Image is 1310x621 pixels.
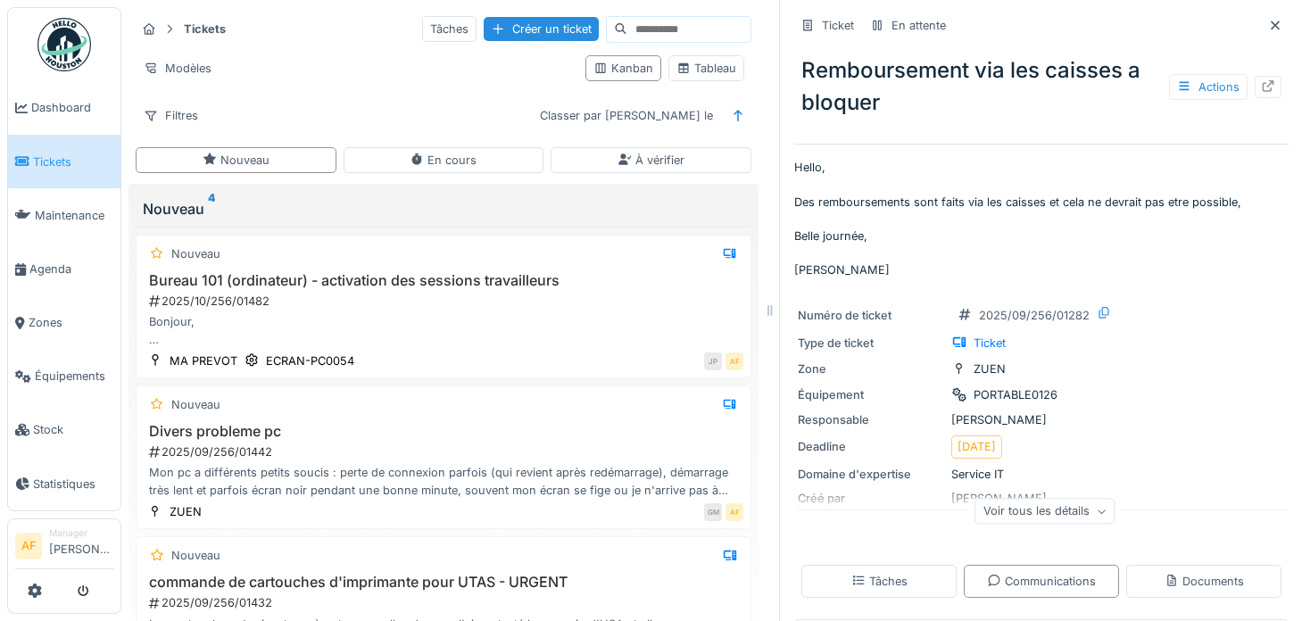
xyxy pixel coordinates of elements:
[798,335,944,352] div: Type de ticket
[798,386,944,403] div: Équipement
[676,60,736,77] div: Tableau
[8,350,120,403] a: Équipements
[144,272,743,289] h3: Bureau 101 (ordinateur) - activation des sessions travailleurs
[822,17,854,34] div: Ticket
[798,438,944,455] div: Deadline
[203,152,269,169] div: Nouveau
[8,403,120,457] a: Stock
[532,103,721,128] div: Classer par [PERSON_NAME] le
[171,396,220,413] div: Nouveau
[851,573,908,590] div: Tâches
[1169,74,1248,100] div: Actions
[422,16,477,42] div: Tâches
[8,296,120,350] a: Zones
[8,188,120,242] a: Maintenance
[147,443,743,460] div: 2025/09/256/01442
[49,526,113,565] li: [PERSON_NAME]
[704,352,722,370] div: JP
[35,207,113,224] span: Maintenance
[974,360,1006,377] div: ZUEN
[29,261,113,277] span: Agenda
[147,293,743,310] div: 2025/10/256/01482
[794,159,1289,278] p: Hello, Des remboursements sont faits via les caisses et cela ne devrait pas etre possible, Belle ...
[144,464,743,498] div: Mon pc a différents petits soucis : perte de connexion parfois (qui revient après redémarrage), d...
[29,314,113,331] span: Zones
[136,55,220,81] div: Modèles
[49,526,113,540] div: Manager
[15,526,113,569] a: AF Manager[PERSON_NAME]
[891,17,946,34] div: En attente
[144,574,743,591] h3: commande de cartouches d'imprimante pour UTAS - URGENT
[147,594,743,611] div: 2025/09/256/01432
[410,152,477,169] div: En cours
[208,198,215,219] sup: 4
[704,503,722,521] div: GM
[143,198,744,219] div: Nouveau
[593,60,653,77] div: Kanban
[798,360,944,377] div: Zone
[170,352,237,369] div: MA PREVOT
[144,423,743,440] h3: Divers probleme pc
[798,411,944,428] div: Responsable
[1165,573,1244,590] div: Documents
[975,499,1115,525] div: Voir tous les détails
[171,245,220,262] div: Nouveau
[136,103,206,128] div: Filtres
[8,457,120,510] a: Statistiques
[8,81,120,135] a: Dashboard
[798,466,1285,483] div: Service IT
[979,307,1090,324] div: 2025/09/256/01282
[798,411,1285,428] div: [PERSON_NAME]
[171,547,220,564] div: Nouveau
[618,152,684,169] div: À vérifier
[170,503,202,520] div: ZUEN
[974,335,1006,352] div: Ticket
[725,503,743,521] div: AF
[15,533,42,559] li: AF
[974,386,1057,403] div: PORTABLE0126
[725,352,743,370] div: AF
[33,153,113,170] span: Tickets
[266,352,354,369] div: ECRAN-PC0054
[958,438,996,455] div: [DATE]
[35,368,113,385] span: Équipements
[8,135,120,188] a: Tickets
[33,421,113,438] span: Stock
[144,313,743,347] div: Bonjour, Je n'arrive pas à me connecter sur l'ordinateur qui se trouve dans le bureau 101, pareil...
[177,21,233,37] strong: Tickets
[484,17,599,41] div: Créer un ticket
[987,573,1096,590] div: Communications
[31,99,113,116] span: Dashboard
[794,47,1289,126] div: Remboursement via les caisses a bloquer
[798,466,944,483] div: Domaine d'expertise
[8,242,120,295] a: Agenda
[37,18,91,71] img: Badge_color-CXgf-gQk.svg
[798,307,944,324] div: Numéro de ticket
[33,476,113,493] span: Statistiques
